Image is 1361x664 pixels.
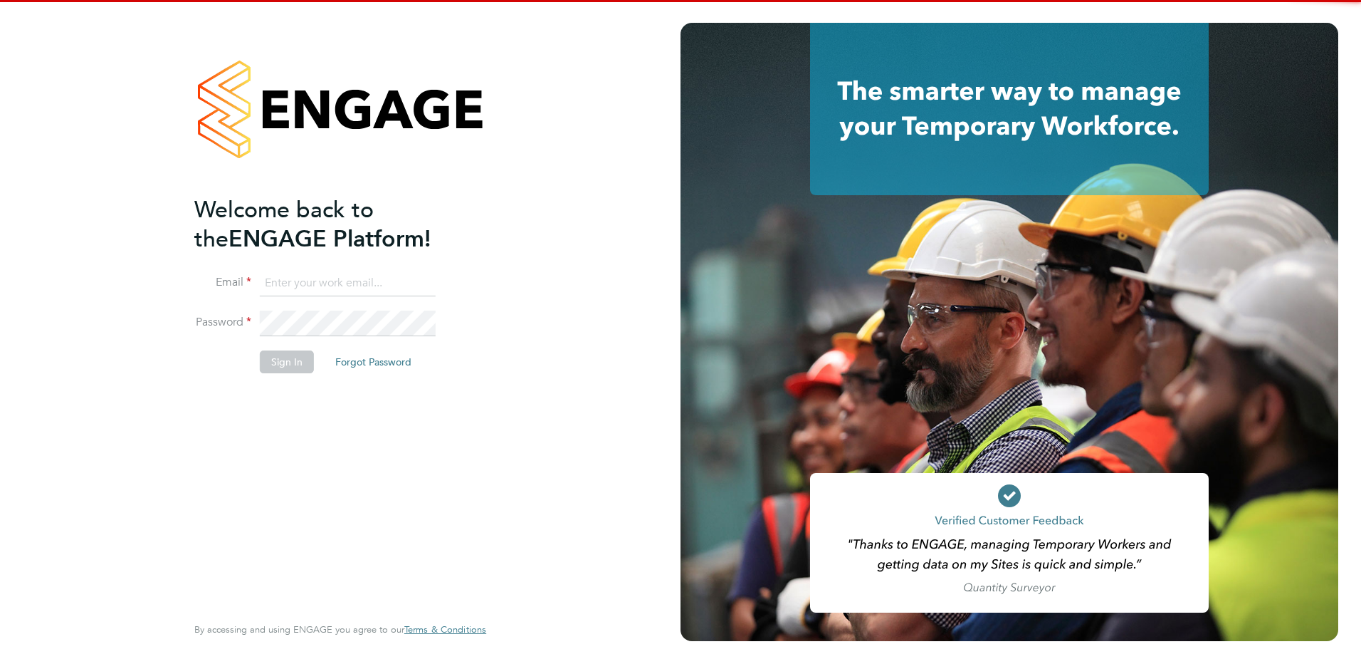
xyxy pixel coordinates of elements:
span: By accessing and using ENGAGE you agree to our [194,623,486,636]
input: Enter your work email... [260,271,436,296]
h2: ENGAGE Platform! [194,195,472,254]
label: Email [194,275,251,290]
span: Terms & Conditions [404,623,486,636]
span: Welcome back to the [194,196,374,253]
a: Terms & Conditions [404,624,486,636]
label: Password [194,315,251,330]
button: Sign In [260,351,314,373]
button: Forgot Password [324,351,423,373]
